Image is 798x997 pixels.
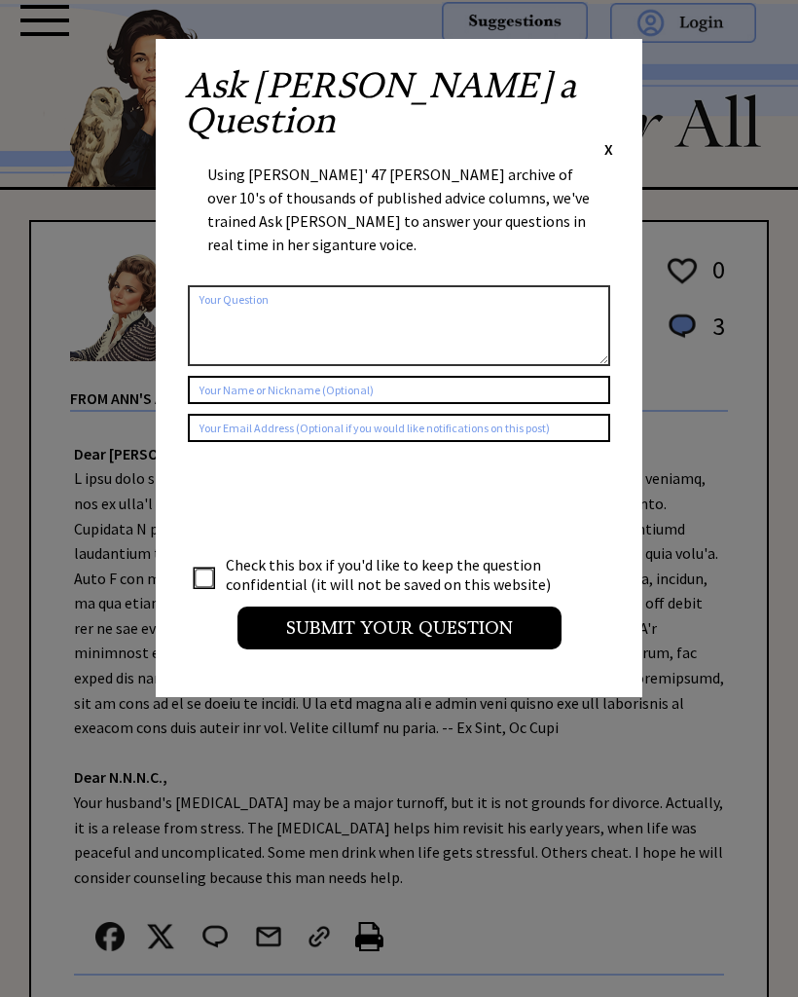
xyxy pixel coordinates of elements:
[207,163,591,276] div: Using [PERSON_NAME]' 47 [PERSON_NAME] archive of over 10's of thousands of published advice colum...
[225,554,569,595] td: Check this box if you'd like to keep the question confidential (it will not be saved on this webs...
[188,462,484,537] iframe: reCAPTCHA
[188,414,610,442] input: Your Email Address (Optional if you would like notifications on this post)
[237,607,562,649] input: Submit your Question
[604,139,613,159] span: X
[188,376,610,404] input: Your Name or Nickname (Optional)
[185,68,613,138] h2: Ask [PERSON_NAME] a Question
